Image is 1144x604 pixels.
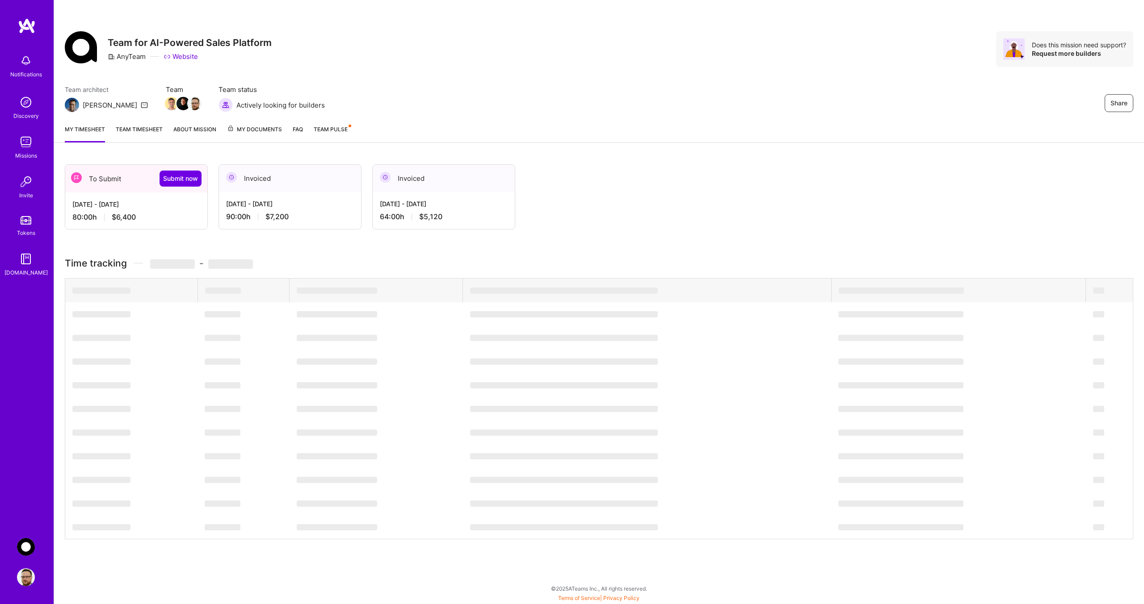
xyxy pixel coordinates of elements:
[1110,99,1127,108] span: Share
[15,538,37,556] a: AnyTeam: Team for AI-Powered Sales Platform
[1093,477,1104,483] span: ‌
[65,258,1133,269] h3: Time tracking
[72,429,130,436] span: ‌
[297,477,377,483] span: ‌
[314,126,348,133] span: Team Pulse
[17,93,35,111] img: discovery
[150,259,195,269] span: ‌
[297,382,377,388] span: ‌
[297,524,377,530] span: ‌
[205,358,240,365] span: ‌
[21,216,31,225] img: tokens
[297,287,377,294] span: ‌
[558,595,639,601] span: |
[1093,406,1104,412] span: ‌
[65,98,79,112] img: Team Architect
[227,125,282,134] span: My Documents
[166,96,177,111] a: Team Member Avatar
[1105,94,1133,112] button: Share
[83,100,137,110] div: [PERSON_NAME]
[205,453,240,459] span: ‌
[1003,38,1025,60] img: Avatar
[838,358,963,365] span: ‌
[65,31,97,63] img: Company Logo
[10,70,42,79] div: Notifications
[219,85,325,94] span: Team status
[226,212,354,221] div: 90:00 h
[380,212,508,221] div: 64:00 h
[1093,335,1104,341] span: ‌
[1093,453,1104,459] span: ‌
[17,568,35,586] img: User Avatar
[72,406,130,412] span: ‌
[205,287,241,294] span: ‌
[15,151,37,160] div: Missions
[208,259,253,269] span: ‌
[65,165,207,192] div: To Submit
[380,199,508,208] div: [DATE] - [DATE]
[470,453,658,459] span: ‌
[470,406,658,412] span: ‌
[205,429,240,436] span: ‌
[150,258,253,269] span: -
[1093,287,1104,294] span: ‌
[177,96,189,111] a: Team Member Avatar
[470,500,658,507] span: ‌
[72,212,200,222] div: 80:00 h
[297,453,377,459] span: ‌
[72,311,130,317] span: ‌
[72,453,130,459] span: ‌
[54,577,1144,600] div: © 2025 ATeams Inc., All rights reserved.
[265,212,289,221] span: $7,200
[373,165,515,192] div: Invoiced
[17,52,35,70] img: bell
[163,174,198,183] span: Submit now
[236,100,325,110] span: Actively looking for builders
[838,406,963,412] span: ‌
[297,406,377,412] span: ‌
[226,172,237,183] img: Invoiced
[112,212,136,222] span: $6,400
[205,335,240,341] span: ‌
[72,200,200,209] div: [DATE] - [DATE]
[1093,358,1104,365] span: ‌
[297,311,377,317] span: ‌
[839,287,964,294] span: ‌
[108,37,272,48] h3: Team for AI-Powered Sales Platform
[65,85,148,94] span: Team architect
[558,595,600,601] a: Terms of Service
[1093,429,1104,436] span: ‌
[603,595,639,601] a: Privacy Policy
[72,500,130,507] span: ‌
[470,477,658,483] span: ‌
[838,311,963,317] span: ‌
[297,358,377,365] span: ‌
[1093,500,1104,507] span: ‌
[17,173,35,191] img: Invite
[17,538,35,556] img: AnyTeam: Team for AI-Powered Sales Platform
[838,453,963,459] span: ‌
[15,568,37,586] a: User Avatar
[470,382,658,388] span: ‌
[297,335,377,341] span: ‌
[838,477,963,483] span: ‌
[160,171,202,187] button: Submit now
[470,335,658,341] span: ‌
[166,85,201,94] span: Team
[19,191,33,200] div: Invite
[1093,311,1104,317] span: ‌
[838,500,963,507] span: ‌
[4,268,48,277] div: [DOMAIN_NAME]
[188,97,202,110] img: Team Member Avatar
[72,287,130,294] span: ‌
[72,382,130,388] span: ‌
[470,429,658,436] span: ‌
[72,335,130,341] span: ‌
[177,97,190,110] img: Team Member Avatar
[205,524,240,530] span: ‌
[1032,49,1126,58] div: Request more builders
[1032,41,1126,49] div: Does this mission need support?
[141,101,148,108] i: icon Mail
[380,172,391,183] img: Invoiced
[205,500,240,507] span: ‌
